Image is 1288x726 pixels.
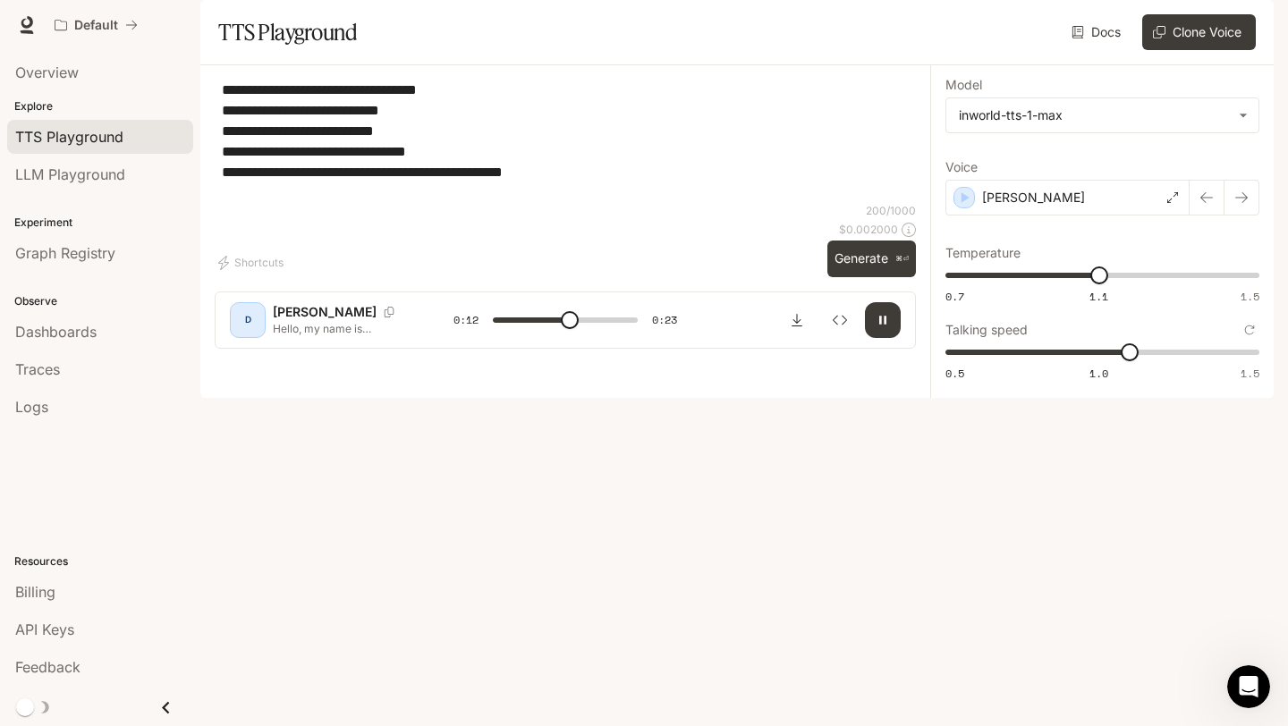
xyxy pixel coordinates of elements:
button: Download audio [779,302,815,338]
p: Hello, my name is [PERSON_NAME] edX Username: T I L A T T B D GitHub Username: [MEDICAL_DATA]@204... [273,321,411,336]
p: Default [74,18,118,33]
p: ⌘⏎ [895,254,909,265]
div: D [233,306,262,334]
button: Inspect [822,302,858,338]
p: Model [945,79,982,91]
h1: TTS Playground [218,14,357,50]
span: 0:23 [652,311,677,329]
button: Clone Voice [1142,14,1256,50]
p: Voice [945,161,978,173]
iframe: Intercom live chat [1227,665,1270,708]
div: inworld-tts-1-max [959,106,1230,124]
span: 0.7 [945,289,964,304]
button: Copy Voice ID [377,307,402,317]
span: 1.5 [1241,366,1259,381]
p: Talking speed [945,324,1028,336]
span: 0.5 [945,366,964,381]
p: [PERSON_NAME] [273,303,377,321]
p: [PERSON_NAME] [982,189,1085,207]
button: Shortcuts [215,249,291,277]
button: All workspaces [47,7,146,43]
a: Docs [1068,14,1128,50]
span: 1.5 [1241,289,1259,304]
p: Temperature [945,247,1021,259]
span: 1.0 [1089,366,1108,381]
p: 200 / 1000 [866,203,916,218]
div: inworld-tts-1-max [946,98,1258,132]
span: 1.1 [1089,289,1108,304]
button: Reset to default [1240,320,1259,340]
button: Generate⌘⏎ [827,241,916,277]
span: 0:12 [453,311,479,329]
